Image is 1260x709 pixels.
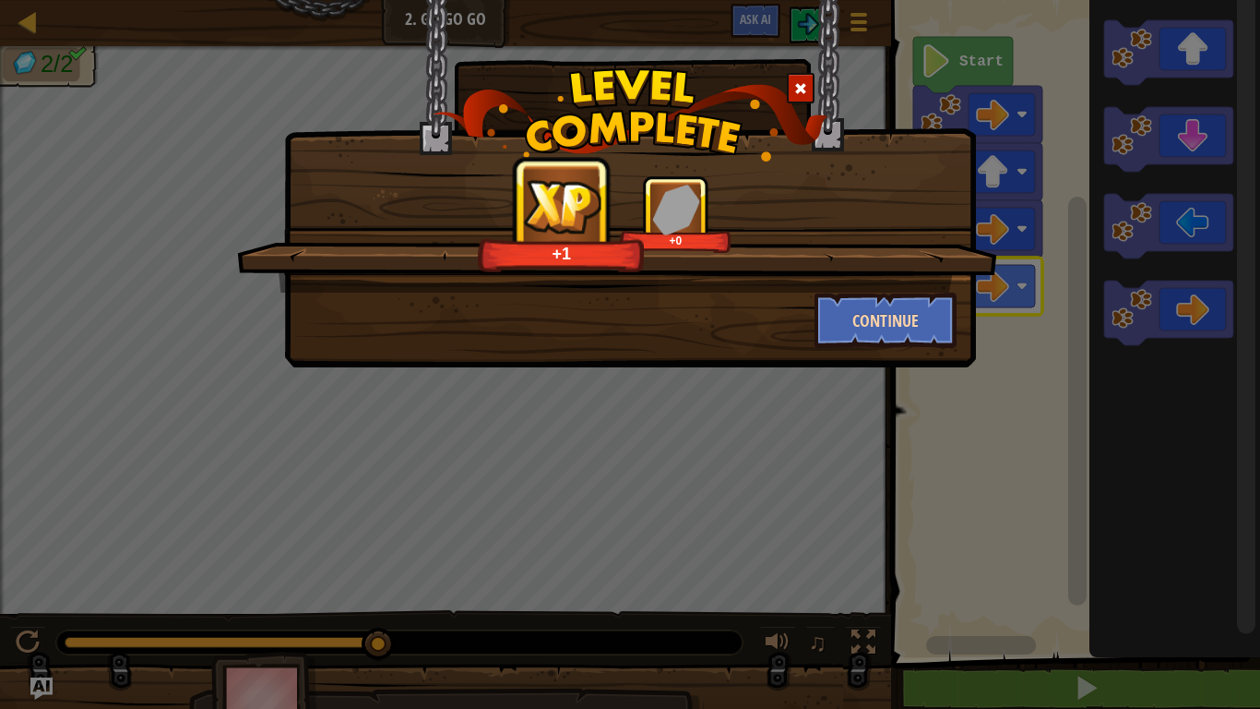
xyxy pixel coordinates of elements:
button: Continue [814,293,957,348]
img: reward_icon_xp.png [521,177,604,235]
img: reward_icon_gems.png [652,184,700,234]
div: +1 [483,243,640,264]
div: +0 [624,234,728,247]
img: level_complete.png [433,68,828,162]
